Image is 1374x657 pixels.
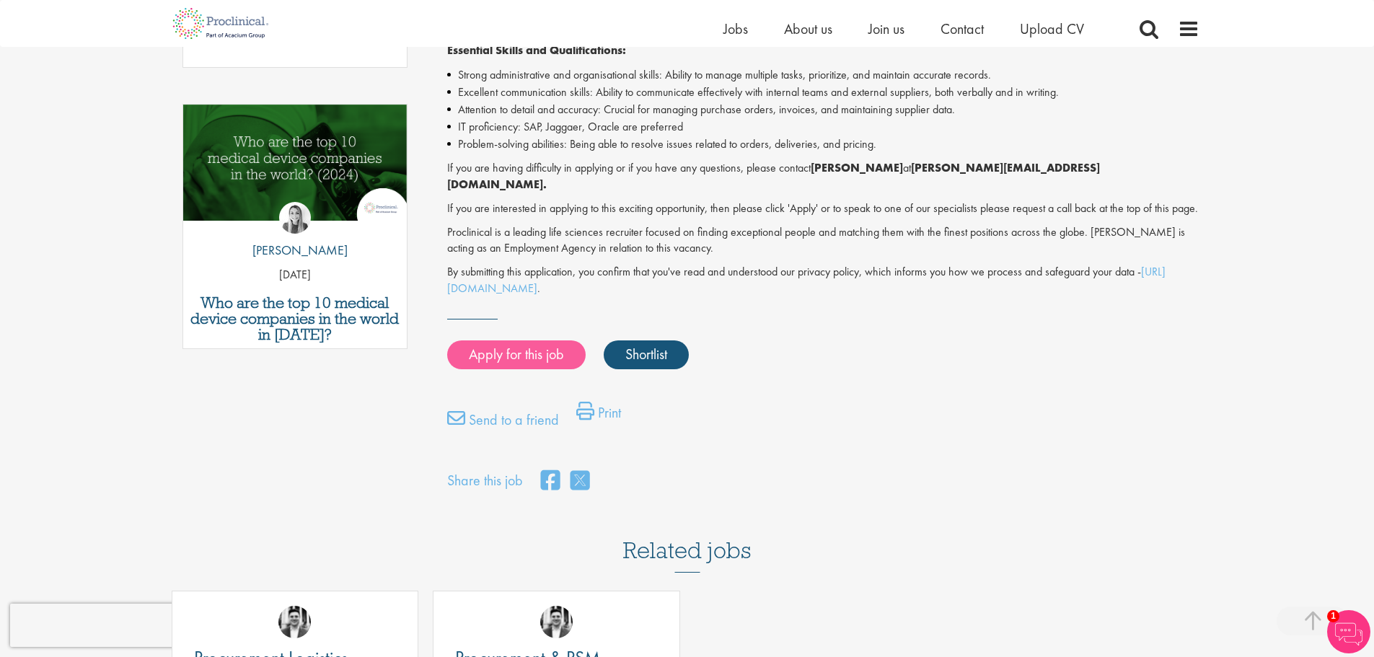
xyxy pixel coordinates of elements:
p: Proclinical is a leading life sciences recruiter focused on finding exceptional people and matchi... [447,224,1199,257]
span: 1 [1327,610,1339,622]
li: Strong administrative and organisational skills: Ability to manage multiple tasks, prioritize, an... [447,66,1199,84]
a: Shortlist [604,340,689,369]
p: If you are interested in applying to this exciting opportunity, then please click 'Apply' or to s... [447,200,1199,217]
li: Excellent communication skills: Ability to communicate effectively with internal teams and extern... [447,84,1199,101]
a: Apply for this job [447,340,586,369]
img: Chatbot [1327,610,1370,653]
p: [DATE] [183,267,408,283]
iframe: reCAPTCHA [10,604,195,647]
a: [URL][DOMAIN_NAME] [447,264,1166,296]
a: Hannah Burke [PERSON_NAME] [242,202,348,267]
img: Edward Little [278,606,311,638]
a: Contact [941,19,984,38]
a: Link to a post [183,105,408,232]
p: By submitting this application, you confirm that you've read and understood our privacy policy, w... [447,264,1199,297]
img: Hannah Burke [279,202,311,234]
strong: [PERSON_NAME] [811,160,903,175]
a: Who are the top 10 medical device companies in the world in [DATE]? [190,295,400,343]
li: IT proficiency: SAP, Jaggaer, Oracle are preferred [447,118,1199,136]
li: Attention to detail and accuracy: Crucial for managing purchase orders, invoices, and maintaining... [447,101,1199,118]
a: share on facebook [541,466,560,497]
a: share on twitter [571,466,589,497]
label: Share this job [447,470,523,491]
img: Edward Little [540,606,573,638]
p: If you are having difficulty in applying or if you have any questions, please contact at [447,160,1199,193]
a: Join us [868,19,904,38]
strong: Essential Skills and Qualifications: [447,43,626,58]
a: Print [576,402,621,431]
a: About us [784,19,832,38]
li: Problem-solving abilities: Being able to resolve issues related to orders, deliveries, and pricing. [447,136,1199,153]
p: [PERSON_NAME] [242,241,348,260]
a: Send to a friend [447,409,559,438]
strong: [PERSON_NAME][EMAIL_ADDRESS][DOMAIN_NAME]. [447,160,1100,192]
h3: Related jobs [623,502,752,573]
a: Upload CV [1020,19,1084,38]
img: Top 10 Medical Device Companies 2024 [183,105,408,221]
a: Jobs [723,19,748,38]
